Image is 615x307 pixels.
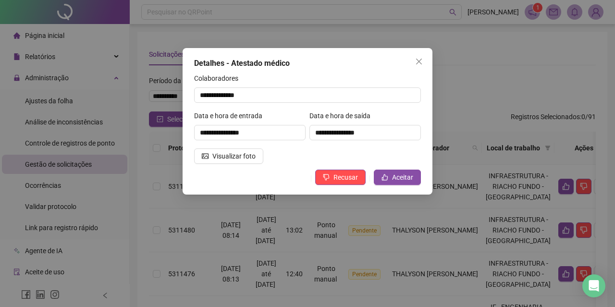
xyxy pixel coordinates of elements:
[582,274,605,297] div: Open Intercom Messenger
[202,153,209,160] span: picture
[415,58,423,65] span: close
[374,170,421,185] button: Aceitar
[323,174,330,181] span: dislike
[194,111,269,121] label: Data e hora de entrada
[194,73,245,84] label: Colaboradores
[381,174,388,181] span: like
[333,172,358,183] span: Recusar
[411,54,427,69] button: Close
[309,111,377,121] label: Data e hora de saída
[392,172,413,183] span: Aceitar
[315,170,366,185] button: Recusar
[194,148,263,164] button: Visualizar foto
[194,58,421,69] div: Detalhes - Atestado médico
[212,151,256,161] span: Visualizar foto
